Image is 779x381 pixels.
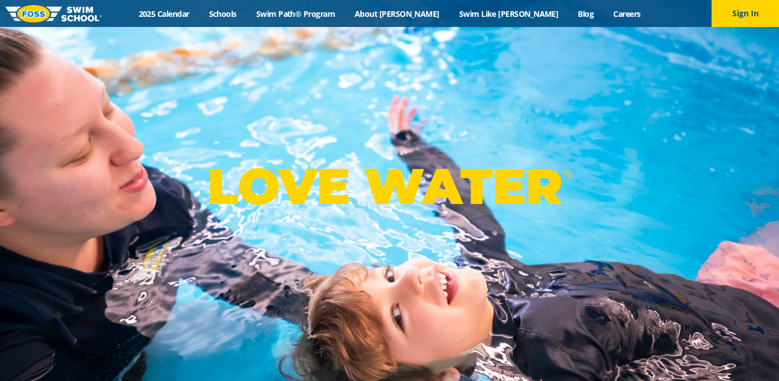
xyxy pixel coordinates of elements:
a: Blog [568,8,604,19]
sup: ® [562,167,571,182]
a: Schools [199,8,246,19]
a: Swim Like [PERSON_NAME] [449,8,568,19]
a: About [PERSON_NAME] [345,8,450,19]
a: Careers [604,8,650,19]
a: Swim Path® Program [246,8,345,19]
p: LOVE WATER [207,156,571,216]
a: 2025 Calendar [129,8,199,19]
img: FOSS Swim School Logo [6,5,102,22]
